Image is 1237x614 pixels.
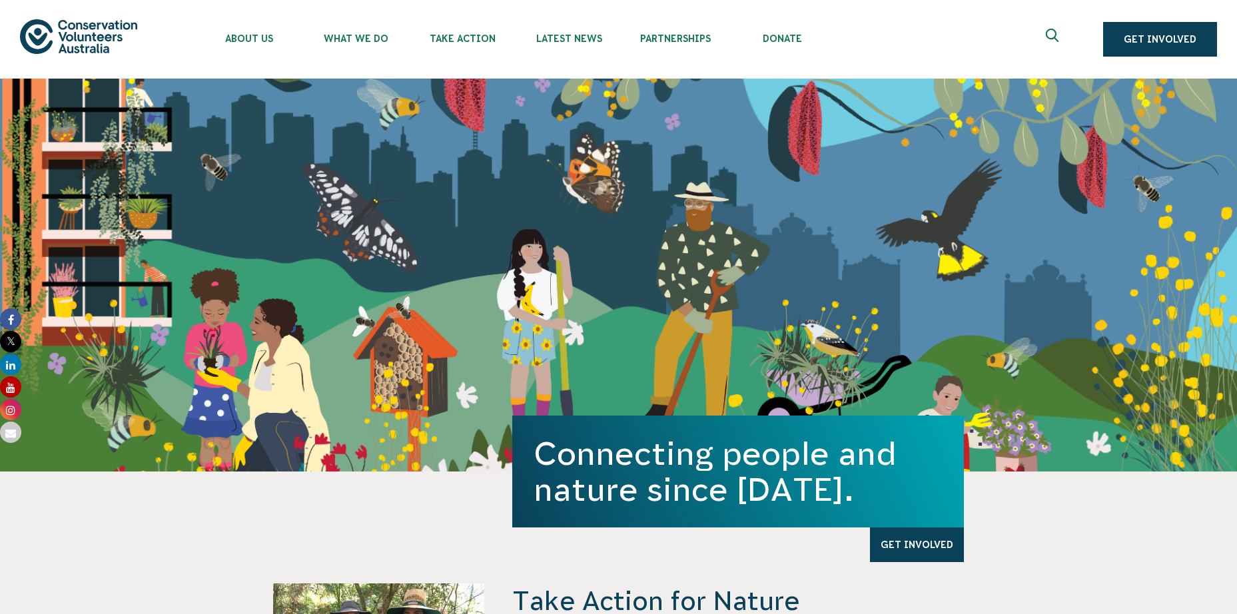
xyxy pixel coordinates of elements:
[1046,29,1062,50] span: Expand search box
[622,33,729,44] span: Partnerships
[20,19,137,53] img: logo.svg
[302,33,409,44] span: What We Do
[534,436,943,507] h1: Connecting people and nature since [DATE].
[1038,23,1070,55] button: Expand search box Close search box
[196,33,302,44] span: About Us
[1103,22,1217,57] a: Get Involved
[729,33,835,44] span: Donate
[870,527,964,562] a: Get Involved
[516,33,622,44] span: Latest News
[409,33,516,44] span: Take Action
